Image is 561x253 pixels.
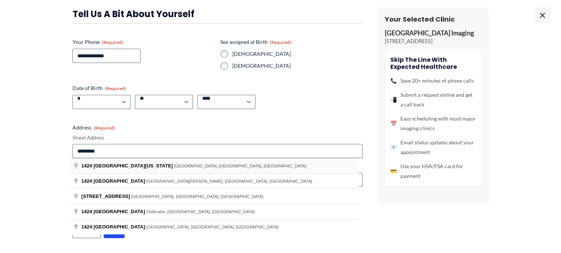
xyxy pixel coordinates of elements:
[72,8,362,20] h3: Tell us a bit about yourself
[81,178,92,184] span: 1424
[385,15,481,23] h3: Your Selected Clinic
[102,39,123,45] span: (Required)
[390,56,476,70] h4: Skip the line with Expected Healthcare
[93,178,145,184] span: [GEOGRAPHIC_DATA]
[94,125,115,131] span: (Required)
[72,84,126,92] legend: Date of Birth
[390,166,397,176] span: 💳
[81,224,92,230] span: 1424
[385,38,481,45] p: [STREET_ADDRESS]
[232,62,362,70] label: [DEMOGRAPHIC_DATA]
[146,225,278,229] span: [GEOGRAPHIC_DATA], [GEOGRAPHIC_DATA], [GEOGRAPHIC_DATA]
[72,124,115,131] legend: Address
[105,86,126,91] span: (Required)
[93,224,145,230] span: [GEOGRAPHIC_DATA]
[72,38,215,46] label: Your Phone
[93,163,173,169] span: [GEOGRAPHIC_DATA][US_STATE]
[131,194,264,199] span: [GEOGRAPHIC_DATA], [GEOGRAPHIC_DATA], [GEOGRAPHIC_DATA]
[174,164,306,168] span: [GEOGRAPHIC_DATA], [GEOGRAPHIC_DATA], [GEOGRAPHIC_DATA]
[390,76,397,86] span: 📞
[390,90,476,109] li: Submit a request online and get a call back
[390,114,476,133] li: Easy scheduling with most major imaging clinics
[270,39,291,45] span: (Required)
[81,193,130,199] span: [STREET_ADDRESS]
[390,76,476,86] li: Save 20+ minutes of phone calls
[390,161,476,181] li: Use your HSA/FSA card for payment
[81,163,92,169] span: 1424
[535,7,550,22] span: ×
[390,119,397,128] span: 📅
[72,134,362,141] label: Street Address
[146,179,312,183] span: [GEOGRAPHIC_DATA][PERSON_NAME], [GEOGRAPHIC_DATA], [GEOGRAPHIC_DATA]
[232,50,362,58] label: [DEMOGRAPHIC_DATA]
[390,95,397,105] span: 📲
[390,142,397,152] span: 📧
[390,138,476,157] li: Email status updates about your appointment
[220,38,291,46] legend: Sex assigned at Birth
[146,209,255,214] span: Chillicothe, [GEOGRAPHIC_DATA], [GEOGRAPHIC_DATA]
[81,209,92,214] span: 1424
[385,29,481,38] p: [GEOGRAPHIC_DATA] Imaging
[93,209,145,214] span: [GEOGRAPHIC_DATA]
